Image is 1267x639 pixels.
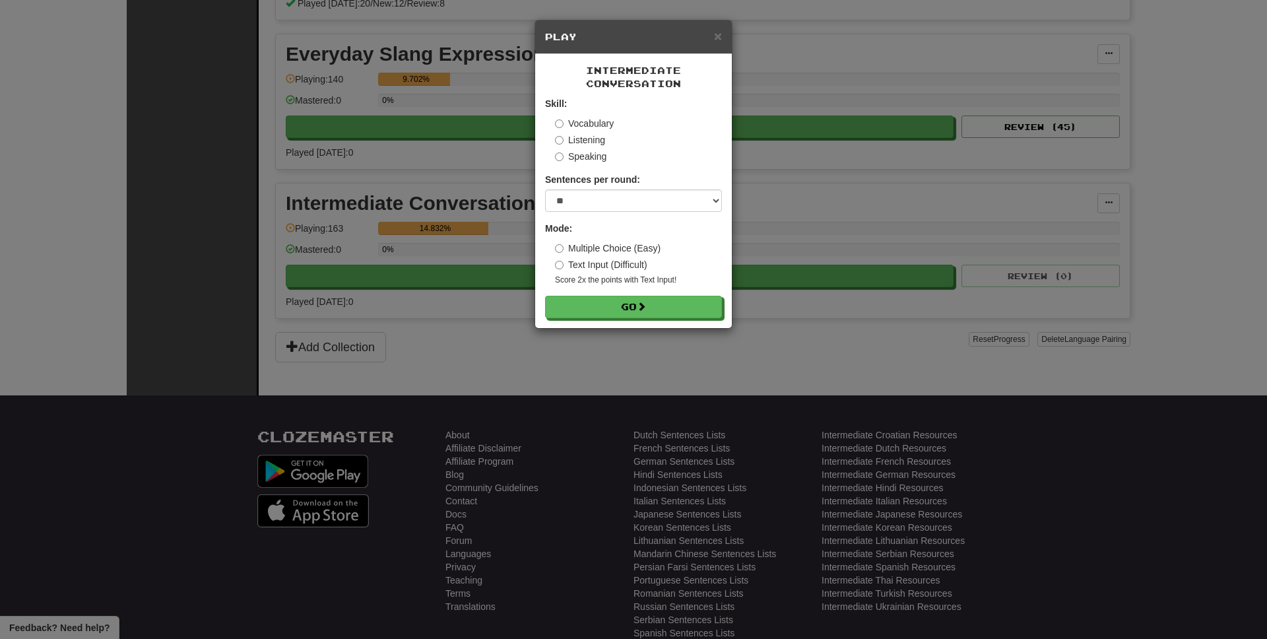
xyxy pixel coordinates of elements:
[555,258,647,271] label: Text Input (Difficult)
[586,65,681,89] span: Intermediate Conversation
[555,117,614,130] label: Vocabulary
[714,28,722,44] span: ×
[555,119,564,128] input: Vocabulary
[555,261,564,269] input: Text Input (Difficult)
[555,136,564,145] input: Listening
[545,173,640,186] label: Sentences per round:
[555,150,606,163] label: Speaking
[545,30,722,44] h5: Play
[545,98,567,109] strong: Skill:
[545,296,722,318] button: Go
[545,223,572,234] strong: Mode:
[555,133,605,147] label: Listening
[555,275,722,286] small: Score 2x the points with Text Input !
[555,152,564,161] input: Speaking
[555,242,661,255] label: Multiple Choice (Easy)
[714,29,722,43] button: Close
[555,244,564,253] input: Multiple Choice (Easy)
